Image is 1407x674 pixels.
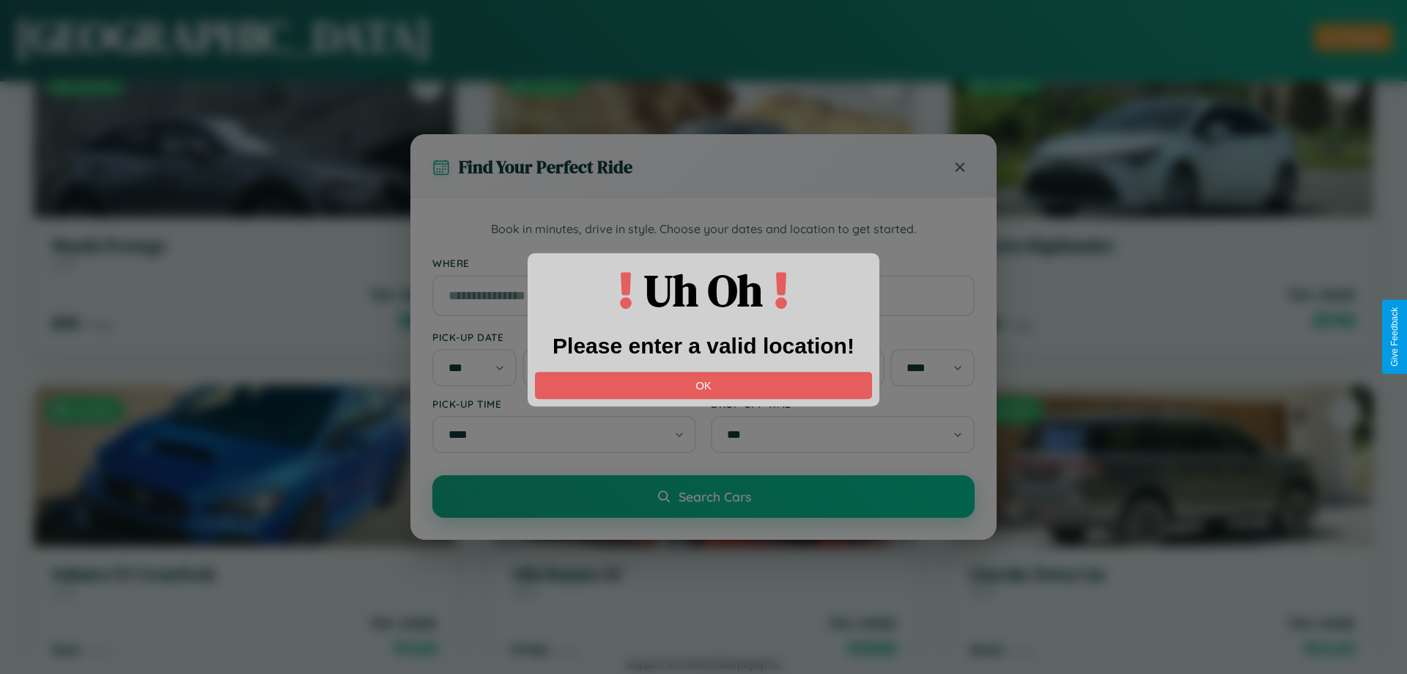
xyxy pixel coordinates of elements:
label: Drop-off Date [711,331,975,343]
label: Pick-up Date [432,331,696,343]
label: Drop-off Time [711,398,975,410]
label: Pick-up Time [432,398,696,410]
label: Where [432,257,975,269]
p: Book in minutes, drive in style. Choose your dates and location to get started. [432,220,975,239]
span: Search Cars [679,488,751,505]
h3: Find Your Perfect Ride [459,155,632,179]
